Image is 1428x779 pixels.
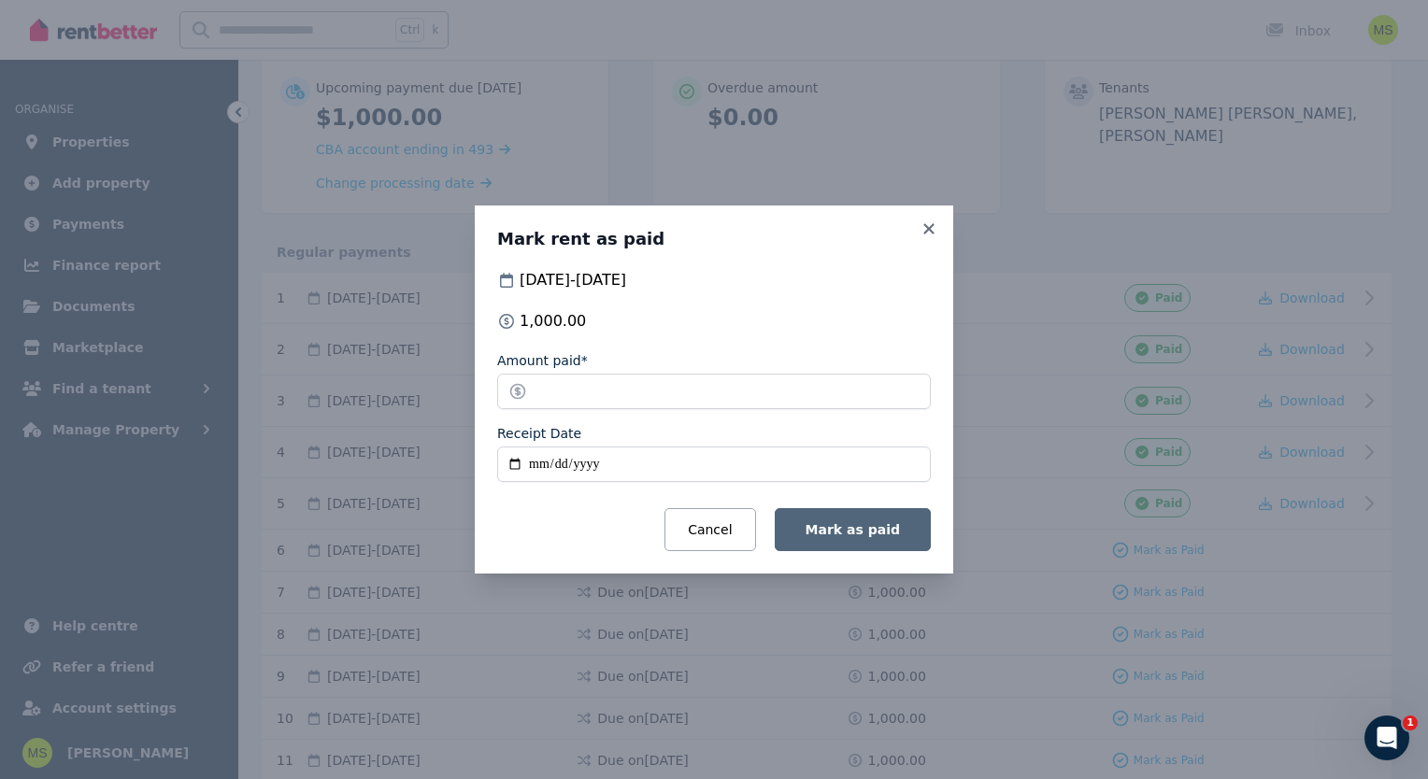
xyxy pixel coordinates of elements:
[497,424,581,443] label: Receipt Date
[806,522,900,537] span: Mark as paid
[664,508,755,551] button: Cancel
[775,508,931,551] button: Mark as paid
[520,269,626,291] span: [DATE] - [DATE]
[1403,715,1418,730] span: 1
[497,351,588,370] label: Amount paid*
[497,228,931,250] h3: Mark rent as paid
[1364,715,1409,760] iframe: Intercom live chat
[520,310,586,333] span: 1,000.00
